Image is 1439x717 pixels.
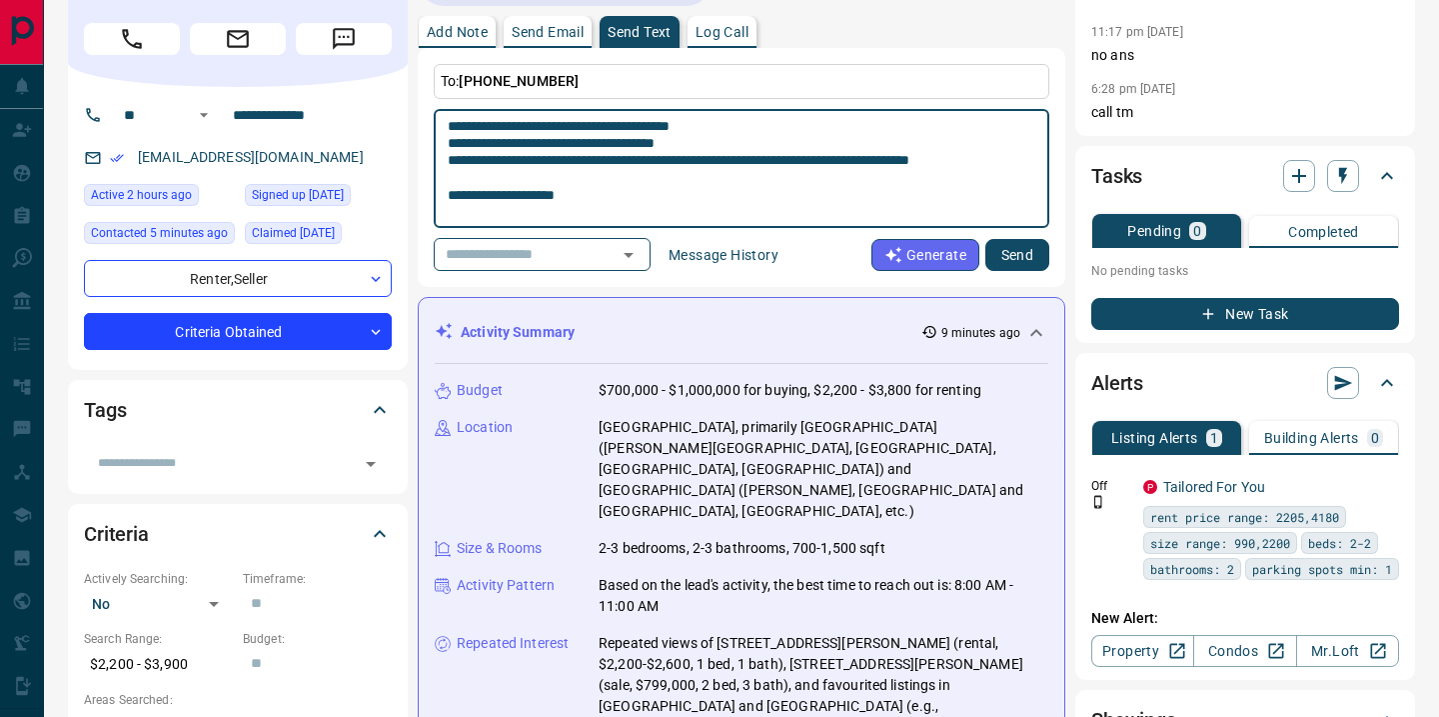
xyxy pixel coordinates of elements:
[91,223,228,243] span: Contacted 5 minutes ago
[1150,507,1339,527] span: rent price range: 2205,4180
[84,630,233,648] p: Search Range:
[84,222,235,250] div: Wed Oct 15 2025
[1150,533,1290,553] span: size range: 990,2200
[110,151,124,165] svg: Email Verified
[599,575,1048,617] p: Based on the lead's activity, the best time to reach out is: 8:00 AM - 11:00 AM
[245,184,392,212] div: Wed Aug 13 2025
[245,222,392,250] div: Fri Aug 22 2025
[84,313,392,350] div: Criteria Obtained
[1150,559,1234,579] span: bathrooms: 2
[243,630,392,648] p: Budget:
[243,570,392,588] p: Timeframe:
[138,149,364,165] a: [EMAIL_ADDRESS][DOMAIN_NAME]
[1091,160,1142,192] h2: Tasks
[1091,298,1399,330] button: New Task
[1252,559,1392,579] span: parking spots min: 1
[459,73,579,89] span: [PHONE_NUMBER]
[1091,152,1399,200] div: Tasks
[1111,431,1198,445] p: Listing Alerts
[599,380,981,401] p: $700,000 - $1,000,000 for buying, $2,200 - $3,800 for renting
[357,450,385,478] button: Open
[1127,224,1181,238] p: Pending
[84,588,233,620] div: No
[252,223,335,243] span: Claimed [DATE]
[435,314,1048,351] div: Activity Summary9 minutes ago
[84,691,392,709] p: Areas Searched:
[252,185,344,205] span: Signed up [DATE]
[1091,45,1399,66] p: no ans
[190,23,286,55] span: Email
[457,538,543,559] p: Size & Rooms
[457,417,513,438] p: Location
[657,239,790,271] button: Message History
[1091,477,1131,495] p: Off
[1143,480,1157,494] div: property.ca
[457,633,569,654] p: Repeated Interest
[84,184,235,212] div: Wed Oct 15 2025
[608,25,672,39] p: Send Text
[1091,608,1399,629] p: New Alert:
[599,417,1048,522] p: [GEOGRAPHIC_DATA], primarily [GEOGRAPHIC_DATA] ([PERSON_NAME][GEOGRAPHIC_DATA], [GEOGRAPHIC_DATA]...
[1193,635,1296,667] a: Condos
[871,239,979,271] button: Generate
[84,570,233,588] p: Actively Searching:
[84,394,126,426] h2: Tags
[615,241,643,269] button: Open
[512,25,584,39] p: Send Email
[84,23,180,55] span: Call
[1091,82,1176,96] p: 6:28 pm [DATE]
[84,648,233,681] p: $2,200 - $3,900
[457,380,503,401] p: Budget
[1210,431,1218,445] p: 1
[192,103,216,127] button: Open
[1163,479,1265,495] a: Tailored For You
[1308,533,1371,553] span: beds: 2-2
[1091,359,1399,407] div: Alerts
[1091,495,1105,509] svg: Push Notification Only
[1296,635,1399,667] a: Mr.Loft
[84,260,392,297] div: Renter , Seller
[461,322,575,343] p: Activity Summary
[84,518,149,550] h2: Criteria
[84,510,392,558] div: Criteria
[985,239,1049,271] button: Send
[84,386,392,434] div: Tags
[1091,635,1194,667] a: Property
[1091,25,1183,39] p: 11:17 pm [DATE]
[1091,256,1399,286] p: No pending tasks
[1264,431,1359,445] p: Building Alerts
[457,575,555,596] p: Activity Pattern
[1193,224,1201,238] p: 0
[1091,367,1143,399] h2: Alerts
[91,185,192,205] span: Active 2 hours ago
[1371,431,1379,445] p: 0
[599,538,885,559] p: 2-3 bedrooms, 2-3 bathrooms, 700-1,500 sqft
[296,23,392,55] span: Message
[696,25,748,39] p: Log Call
[1288,225,1359,239] p: Completed
[1091,102,1399,123] p: call tm
[434,64,1049,99] p: To:
[941,324,1020,342] p: 9 minutes ago
[427,25,488,39] p: Add Note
